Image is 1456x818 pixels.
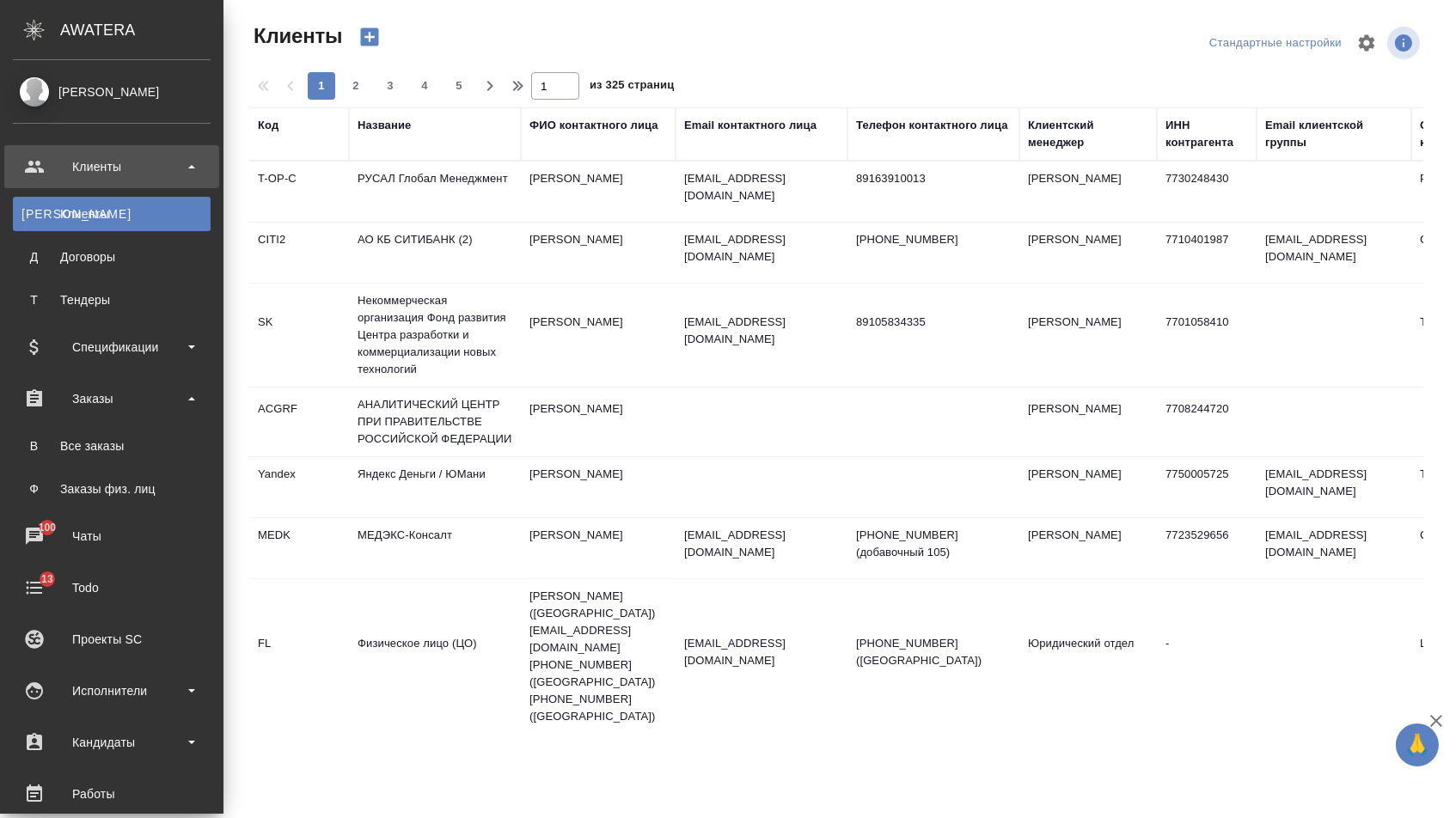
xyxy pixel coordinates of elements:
[376,72,404,100] button: 3
[1157,457,1257,517] td: 7750005725
[342,77,370,95] span: 2
[21,291,202,308] div: Тендеры
[521,223,676,283] td: [PERSON_NAME]
[31,571,64,588] span: 13
[249,392,349,452] td: ACGRF
[349,223,521,283] td: АО КБ СИТИБАНК (2)
[445,77,473,95] span: 5
[349,518,521,578] td: МЕДЭКС-Консалт
[521,518,676,578] td: [PERSON_NAME]
[1257,457,1411,517] td: [EMAIL_ADDRESS][DOMAIN_NAME]
[521,579,676,734] td: [PERSON_NAME] ([GEOGRAPHIC_DATA]) [EMAIL_ADDRESS][DOMAIN_NAME] [PHONE_NUMBER] ([GEOGRAPHIC_DATA])...
[684,314,839,348] p: [EMAIL_ADDRESS][DOMAIN_NAME]
[1396,723,1439,766] button: 🙏
[1028,117,1148,151] div: Клиентский менеджер
[60,13,223,47] div: AWATERA
[1157,518,1257,578] td: 7723529656
[13,429,211,463] a: ВВсе заказы
[13,678,211,704] div: Исполнители
[13,575,211,601] div: Todo
[684,170,839,204] p: [EMAIL_ADDRESS][DOMAIN_NAME]
[349,457,521,517] td: Яндекс Деньги / ЮМани
[13,386,211,412] div: Заказы
[856,635,1011,669] p: [PHONE_NUMBER] ([GEOGRAPHIC_DATA])
[249,223,349,283] td: CITI2
[684,231,839,266] p: [EMAIL_ADDRESS][DOMAIN_NAME]
[521,305,676,365] td: [PERSON_NAME]
[411,77,438,95] span: 4
[856,314,1011,331] p: 89105834335
[411,72,438,100] button: 4
[445,72,473,100] button: 5
[856,170,1011,187] p: 89163910013
[13,626,211,652] div: Проекты SC
[590,75,674,100] span: из 325 страниц
[856,231,1011,248] p: [PHONE_NUMBER]
[1157,162,1257,222] td: 7730248430
[258,117,278,134] div: Код
[358,117,411,134] div: Название
[249,162,349,222] td: T-OP-C
[1157,392,1257,452] td: 7708244720
[13,781,211,807] div: Работы
[13,472,211,506] a: ФЗаказы физ. лиц
[249,305,349,365] td: SK
[856,527,1011,561] p: [PHONE_NUMBER] (добавочный 105)
[684,635,839,669] p: [EMAIL_ADDRESS][DOMAIN_NAME]
[349,162,521,222] td: РУСАЛ Глобал Менеджмент
[1165,117,1248,151] div: ИНН контрагента
[28,519,67,536] span: 100
[1019,457,1157,517] td: [PERSON_NAME]
[521,457,676,517] td: [PERSON_NAME]
[1019,305,1157,365] td: [PERSON_NAME]
[684,117,817,134] div: Email контактного лица
[13,523,211,549] div: Чаты
[349,388,521,456] td: АНАЛИТИЧЕСКИЙ ЦЕНТР ПРИ ПРАВИТЕЛЬСТВЕ РОССИЙСКОЙ ФЕДЕРАЦИИ
[13,154,211,180] div: Клиенты
[21,248,202,266] div: Договоры
[349,626,521,687] td: Физическое лицо (ЦО)
[21,480,202,498] div: Заказы физ. лиц
[1157,223,1257,283] td: 7710401987
[1019,162,1157,222] td: [PERSON_NAME]
[521,162,676,222] td: [PERSON_NAME]
[13,283,211,317] a: ТТендеры
[13,334,211,360] div: Спецификации
[1257,518,1411,578] td: [EMAIL_ADDRESS][DOMAIN_NAME]
[249,626,349,687] td: FL
[13,197,211,231] a: [PERSON_NAME]Клиенты
[521,392,676,452] td: [PERSON_NAME]
[21,205,202,223] div: Клиенты
[4,772,219,815] a: Работы
[13,82,211,101] div: [PERSON_NAME]
[249,457,349,517] td: Yandex
[1265,117,1403,151] div: Email клиентской группы
[376,77,404,95] span: 3
[21,437,202,455] div: Все заказы
[1019,223,1157,283] td: [PERSON_NAME]
[1205,30,1346,57] div: split button
[349,284,521,387] td: Некоммерческая организация Фонд развития Центра разработки и коммерциализации новых технологий
[1019,518,1157,578] td: [PERSON_NAME]
[342,72,370,100] button: 2
[1387,27,1423,59] span: Посмотреть информацию
[13,729,211,755] div: Кандидаты
[13,240,211,274] a: ДДоговоры
[1157,626,1257,687] td: -
[349,22,390,52] button: Создать
[1019,392,1157,452] td: [PERSON_NAME]
[4,515,219,558] a: 100Чаты
[684,527,839,561] p: [EMAIL_ADDRESS][DOMAIN_NAME]
[1157,305,1257,365] td: 7701058410
[1403,727,1432,763] span: 🙏
[4,566,219,609] a: 13Todo
[1346,22,1387,64] span: Настроить таблицу
[4,618,219,661] a: Проекты SC
[249,22,342,50] span: Клиенты
[529,117,658,134] div: ФИО контактного лица
[249,518,349,578] td: MEDK
[1019,626,1157,687] td: Юридический отдел
[1257,223,1411,283] td: [EMAIL_ADDRESS][DOMAIN_NAME]
[856,117,1008,134] div: Телефон контактного лица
